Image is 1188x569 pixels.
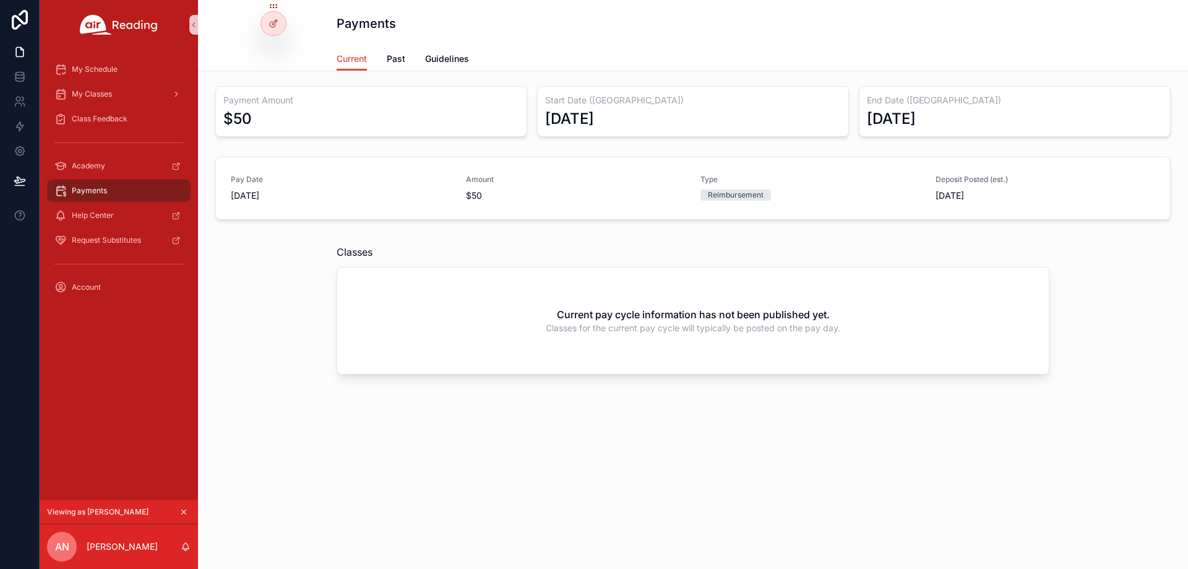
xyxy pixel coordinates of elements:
div: [DATE] [867,109,916,129]
a: Academy [47,155,191,177]
a: Account [47,276,191,298]
span: Current [337,53,367,65]
span: My Classes [72,89,112,99]
span: Classes [337,245,372,259]
h3: Start Date ([GEOGRAPHIC_DATA]) [545,94,841,106]
span: Viewing as [PERSON_NAME] [47,507,148,517]
a: Request Substitutes [47,229,191,251]
span: Account [72,282,101,292]
span: Request Substitutes [72,235,141,245]
span: [DATE] [936,189,1156,202]
div: scrollable content [40,50,198,315]
div: $50 [223,109,252,129]
span: Academy [72,161,105,171]
a: My Schedule [47,58,191,80]
span: AN [55,539,69,554]
h3: End Date ([GEOGRAPHIC_DATA]) [867,94,1163,106]
span: $50 [466,189,686,202]
h3: Payment Amount [223,94,519,106]
h1: Payments [337,15,396,32]
h2: Current pay cycle information has not been published yet. [557,307,830,322]
a: Payments [47,180,191,202]
span: Type [700,175,921,185]
span: Payments [72,186,107,196]
a: Class Feedback [47,108,191,130]
a: My Classes [47,83,191,105]
span: Amount [466,175,686,185]
a: Past [387,48,405,72]
a: Help Center [47,204,191,227]
a: Guidelines [425,48,469,72]
span: My Schedule [72,64,118,74]
img: App logo [80,15,158,35]
p: [PERSON_NAME] [87,541,158,553]
div: Reimbursement [708,189,764,201]
span: Pay Date [231,175,451,185]
span: Help Center [72,211,114,220]
span: Deposit Posted (est.) [936,175,1156,185]
span: Class Feedback [72,114,127,124]
span: [DATE] [231,189,451,202]
span: Guidelines [425,53,469,65]
span: Classes for the current pay cycle will typically be posted on the pay day. [546,322,840,334]
span: Past [387,53,405,65]
a: Current [337,48,367,71]
div: [DATE] [545,109,594,129]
